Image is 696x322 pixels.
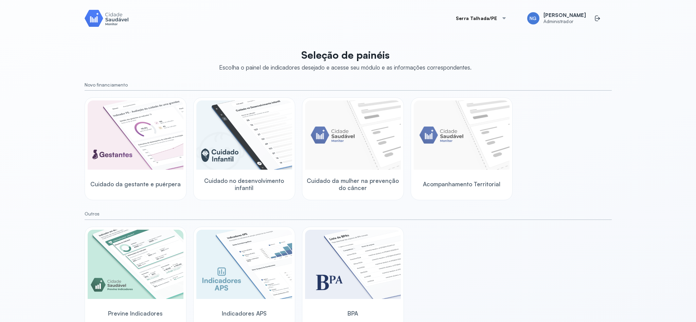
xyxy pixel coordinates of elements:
span: Cuidado da gestante e puérpera [90,181,181,188]
img: placeholder-module-ilustration.png [305,100,401,170]
span: Cuidado no desenvolvimento infantil [196,177,292,192]
span: NG [530,16,536,21]
p: Seleção de painéis [219,49,471,61]
span: Previne Indicadores [108,310,163,317]
img: pregnants.png [88,100,183,170]
div: Escolha o painel de indicadores desejado e acesse seu módulo e as informações correspondentes. [219,64,471,71]
img: aps-indicators.png [196,230,292,299]
span: Indicadores APS [222,310,267,317]
img: bpa.png [305,230,401,299]
small: Outros [85,211,612,217]
span: Cuidado da mulher na prevenção do câncer [305,177,401,192]
img: placeholder-module-ilustration.png [414,100,510,170]
small: Novo financiamento [85,82,612,88]
span: BPA [347,310,358,317]
img: child-development.png [196,100,292,170]
span: Administrador [543,19,586,24]
span: [PERSON_NAME] [543,12,586,19]
img: Logotipo do produto Monitor [85,8,129,28]
button: Serra Talhada/PE [448,12,515,25]
img: previne-brasil.png [88,230,183,299]
span: Acompanhamento Territorial [423,181,500,188]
